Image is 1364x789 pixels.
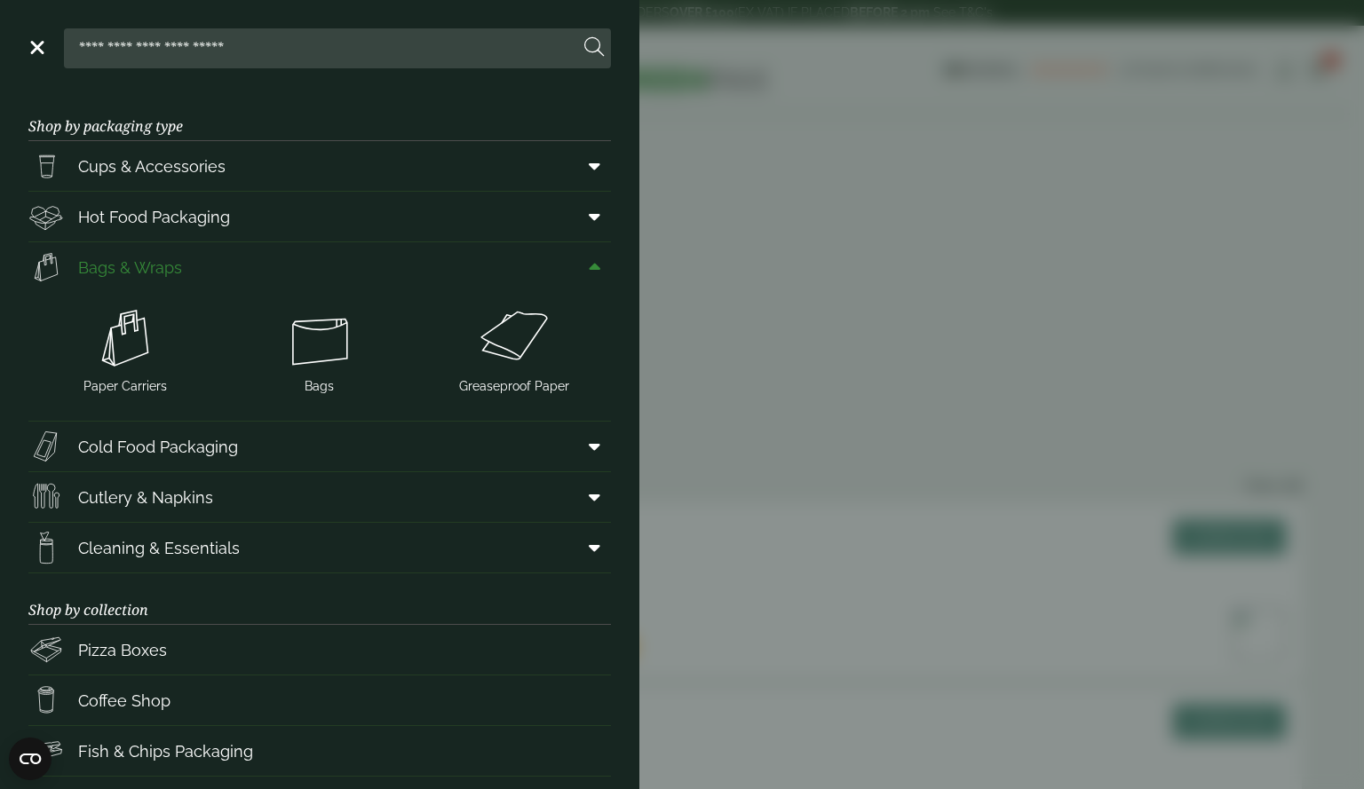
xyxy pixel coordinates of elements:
[78,435,238,459] span: Cold Food Packaging
[28,472,611,522] a: Cutlery & Napkins
[28,625,611,675] a: Pizza Boxes
[78,205,230,229] span: Hot Food Packaging
[78,689,170,713] span: Coffee Shop
[28,90,611,141] h3: Shop by packaging type
[78,536,240,560] span: Cleaning & Essentials
[28,523,611,572] a: Cleaning & Essentials
[28,141,611,191] a: Cups & Accessories
[36,299,216,399] a: Paper Carriers
[36,303,216,374] img: Paper_carriers.svg
[230,303,410,374] img: Bags.svg
[28,726,611,776] a: Fish & Chips Packaging
[78,154,226,178] span: Cups & Accessories
[28,733,64,769] img: FishNchip_box.svg
[28,192,611,241] a: Hot Food Packaging
[459,377,569,396] span: Greaseproof Paper
[28,422,611,471] a: Cold Food Packaging
[28,479,64,515] img: Cutlery.svg
[83,377,167,396] span: Paper Carriers
[28,573,611,625] h3: Shop by collection
[9,738,52,780] button: Open CMP widget
[28,242,611,292] a: Bags & Wraps
[305,377,334,396] span: Bags
[28,429,64,464] img: Sandwich_box.svg
[28,632,64,667] img: Pizza_boxes.svg
[28,682,64,718] img: HotDrink_paperCup.svg
[424,303,604,374] img: Greaseproof_paper.svg
[78,739,253,763] span: Fish & Chips Packaging
[78,638,167,662] span: Pizza Boxes
[28,199,64,234] img: Deli_box.svg
[230,299,410,399] a: Bags
[28,148,64,184] img: PintNhalf_cup.svg
[78,256,182,280] span: Bags & Wraps
[28,249,64,285] img: Paper_carriers.svg
[424,299,604,399] a: Greaseproof Paper
[28,675,611,725] a: Coffee Shop
[78,485,213,509] span: Cutlery & Napkins
[28,530,64,565] img: open-wipe.svg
